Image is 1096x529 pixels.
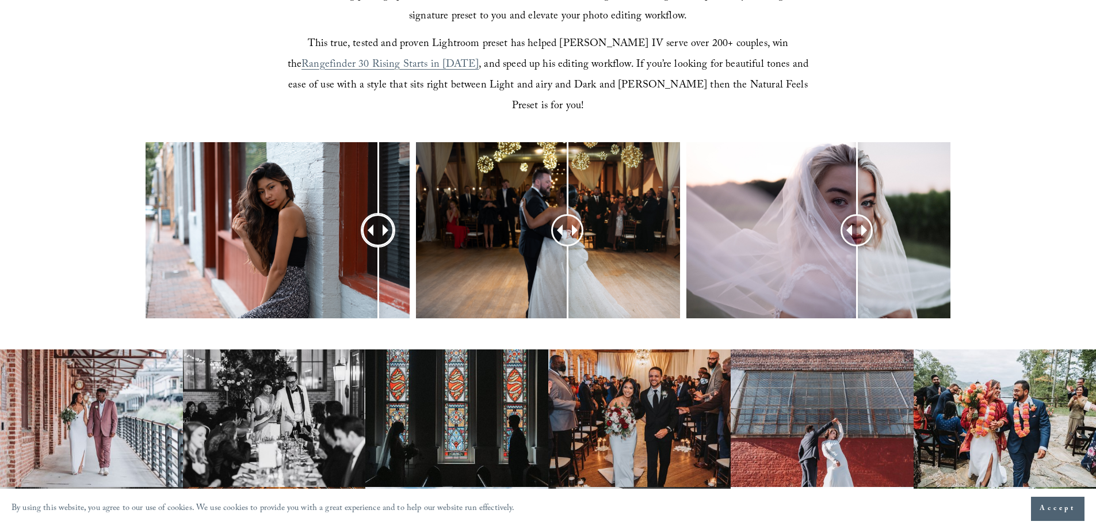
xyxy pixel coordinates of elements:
[365,349,548,487] img: Elegant bride and groom first look photography
[12,501,515,517] p: By using this website, you agree to our use of cookies. We use cookies to provide you with a grea...
[301,56,479,74] a: Rangefinder 30 Rising Starts in [DATE]
[548,349,731,487] img: Rustic Raleigh wedding venue couple down the aisle
[1031,497,1084,521] button: Accept
[288,36,792,74] span: This true, tested and proven Lightroom preset has helped [PERSON_NAME] IV serve over 200+ couples...
[1040,503,1076,515] span: Accept
[183,349,366,487] img: Best Raleigh wedding venue reception toast
[288,56,811,116] span: , and speed up his editing workflow. If you’re looking for beautiful tones and ease of use with a...
[731,349,914,487] img: Raleigh wedding photographer couple dance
